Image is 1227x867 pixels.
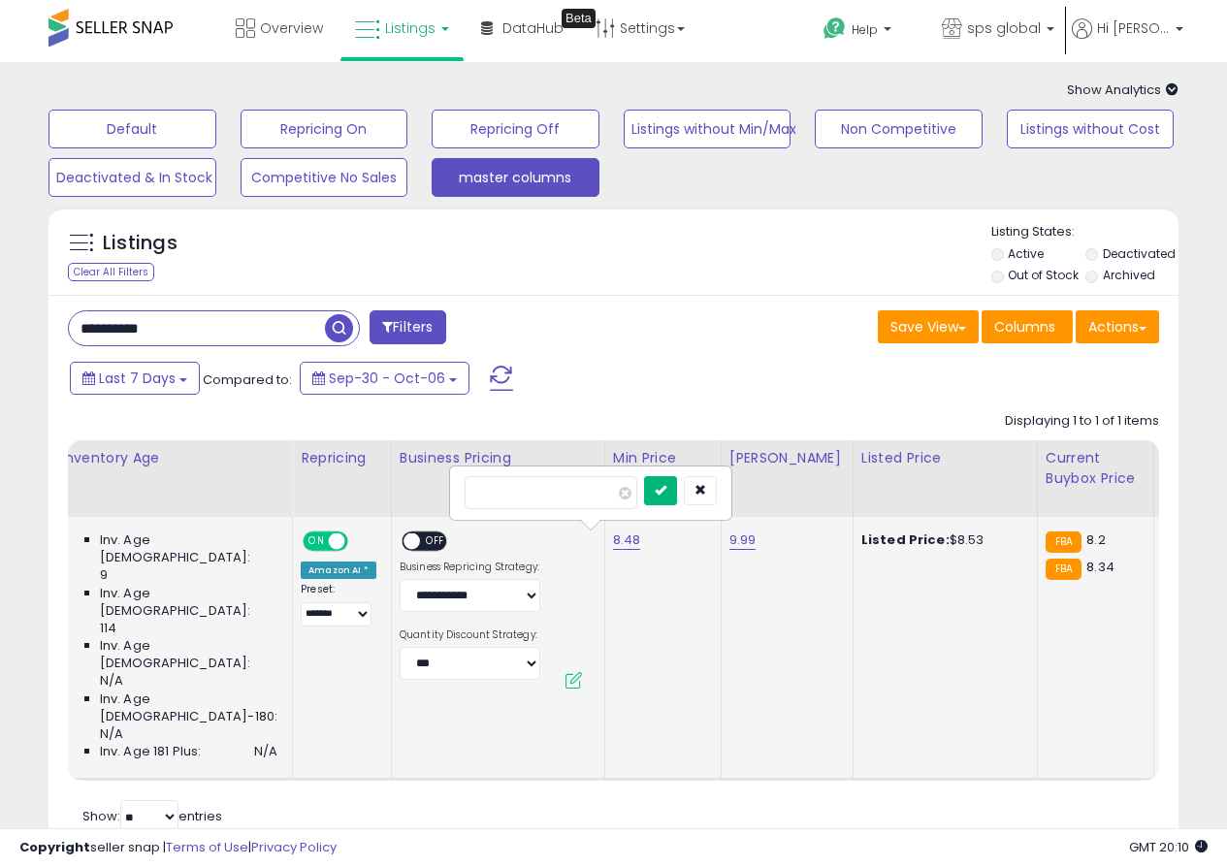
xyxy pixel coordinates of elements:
span: Inv. Age [DEMOGRAPHIC_DATA]: [100,585,277,620]
span: Columns [994,317,1055,337]
span: Inv. Age [DEMOGRAPHIC_DATA]: [100,637,277,672]
span: N/A [100,672,123,690]
span: Last 7 Days [99,369,176,388]
span: N/A [100,725,123,743]
span: Inv. Age [DEMOGRAPHIC_DATA]: [100,531,277,566]
a: Terms of Use [166,838,248,856]
div: Tooltip anchor [562,9,596,28]
span: Show Analytics [1067,80,1179,99]
span: 8.2 [1086,530,1105,549]
button: Repricing On [241,110,408,148]
button: Listings without Min/Max [624,110,791,148]
a: Help [808,2,924,62]
div: Listed Price [861,448,1029,468]
button: Sep-30 - Oct-06 [300,362,469,395]
small: FBA [1046,531,1082,553]
span: 2025-10-14 20:10 GMT [1129,838,1208,856]
div: Displaying 1 to 1 of 1 items [1005,412,1159,431]
div: $8.53 [861,531,1022,549]
a: Hi [PERSON_NAME] [1072,18,1183,62]
div: Clear All Filters [68,263,154,281]
label: Deactivated [1103,245,1176,262]
label: Out of Stock [1008,267,1079,283]
span: Sep-30 - Oct-06 [329,369,445,388]
button: Non Competitive [815,110,983,148]
span: Compared to: [203,370,292,389]
button: Competitive No Sales [241,158,408,197]
i: Get Help [823,16,847,41]
button: Save View [878,310,979,343]
label: Business Repricing Strategy: [400,561,540,574]
label: Quantity Discount Strategy: [400,628,540,642]
b: Listed Price: [861,530,950,549]
button: master columns [432,158,599,197]
div: [PERSON_NAME] [729,448,845,468]
span: OFF [345,533,376,550]
div: Inventory Age [61,448,284,468]
a: Privacy Policy [251,838,337,856]
span: N/A [254,743,277,760]
p: Listing States: [991,223,1179,241]
button: Default [48,110,216,148]
div: Min Price [613,448,713,468]
span: Help [852,21,878,38]
label: Archived [1103,267,1155,283]
div: Repricing [301,448,383,468]
span: ON [305,533,329,550]
label: Active [1008,245,1044,262]
span: Hi [PERSON_NAME] [1097,18,1170,38]
span: Inv. Age 181 Plus: [100,743,202,760]
strong: Copyright [19,838,90,856]
span: 9 [100,566,108,584]
h5: Listings [103,230,178,257]
a: 9.99 [729,530,757,550]
span: sps global [967,18,1041,38]
button: Last 7 Days [70,362,200,395]
button: Deactivated & In Stock [48,158,216,197]
a: 8.48 [613,530,641,550]
div: seller snap | | [19,839,337,857]
button: Listings without Cost [1007,110,1175,148]
div: Amazon AI * [301,562,376,579]
button: Filters [370,310,445,344]
button: Actions [1076,310,1159,343]
button: Repricing Off [432,110,599,148]
span: 8.34 [1086,558,1114,576]
span: OFF [420,533,451,550]
span: Inv. Age [DEMOGRAPHIC_DATA]-180: [100,690,277,725]
div: Business Pricing [400,448,597,468]
small: FBA [1046,559,1082,580]
span: Overview [260,18,323,38]
span: Show: entries [82,807,222,825]
span: Listings [385,18,436,38]
span: 114 [100,620,116,637]
span: DataHub [502,18,564,38]
div: Current Buybox Price [1046,448,1146,489]
button: Columns [982,310,1073,343]
div: Preset: [301,583,376,626]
